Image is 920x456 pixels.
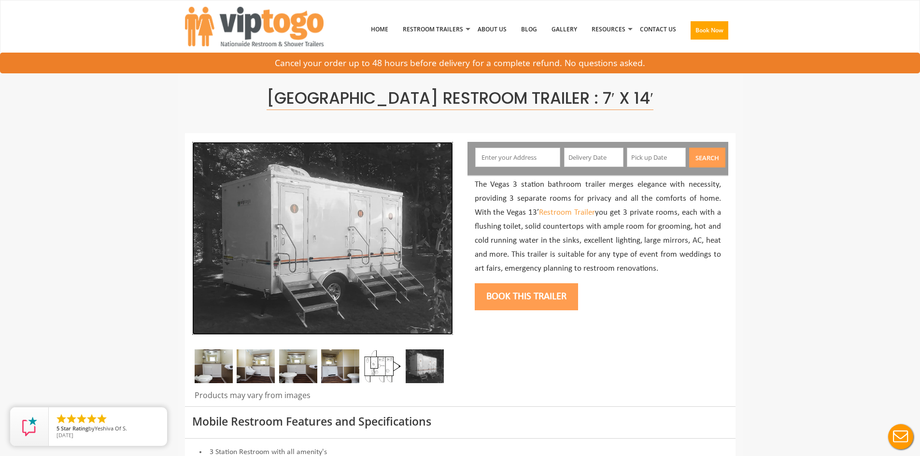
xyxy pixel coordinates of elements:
[539,208,595,217] a: Restroom Trailer
[57,431,73,439] span: [DATE]
[627,148,686,167] input: Pick up Date
[57,426,159,432] span: by
[475,283,578,310] button: Book this trailer
[363,349,401,383] img: Floor Plan of 3 station restroom with sink and toilet
[192,415,728,428] h3: Mobile Restroom Features and Specifications
[321,349,359,383] img: 3 Station 01
[192,142,453,335] img: Side view of three station restroom trailer with three separate doors with signs
[192,390,453,406] div: Products may vary from images
[689,148,725,167] button: Search
[95,425,127,432] span: Yeshiva Of S.
[57,425,59,432] span: 5
[185,7,324,46] img: VIPTOGO
[633,4,683,55] a: Contact Us
[406,349,444,383] img: Side view of three station restroom trailer with three separate doors with signs
[267,87,653,110] span: [GEOGRAPHIC_DATA] Restroom Trailer : 7′ x 14′
[475,178,721,276] p: The Vegas 3 station bathroom trailer merges elegance with necessity, providing 3 separate rooms f...
[20,417,39,436] img: Review Rating
[364,4,396,55] a: Home
[514,4,544,55] a: Blog
[86,413,98,425] li: 
[195,349,233,383] img: Zoomed out full inside view of restroom station with a stall, a mirror, tissue holder and a sink
[584,4,633,55] a: Resources
[475,148,560,167] input: Enter your Address
[66,413,77,425] li: 
[881,417,920,456] button: Live Chat
[237,349,275,383] img: 3 station 03
[61,425,88,432] span: Star Rating
[683,4,736,60] a: Book Now
[544,4,584,55] a: Gallery
[470,4,514,55] a: About Us
[76,413,87,425] li: 
[96,413,108,425] li: 
[56,413,67,425] li: 
[564,148,623,167] input: Delivery Date
[691,21,728,40] button: Book Now
[279,349,317,383] img: 3 Station 02
[396,4,470,55] a: Restroom Trailers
